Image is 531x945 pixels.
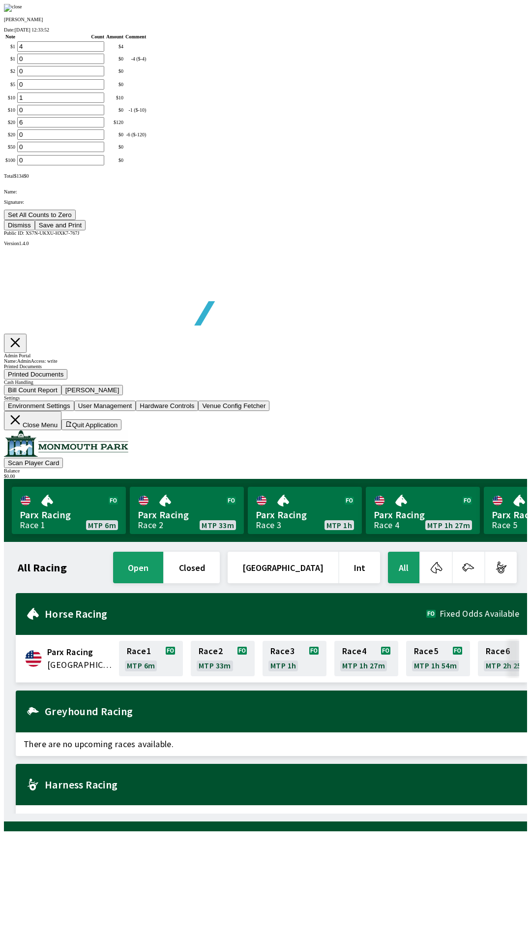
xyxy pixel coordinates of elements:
[26,230,79,236] span: XS7N-UKXU-HXK7-767J
[374,508,472,521] span: Parx Racing
[5,79,16,90] td: $ 5
[47,646,113,659] span: Parx Racing
[199,661,231,669] span: MTP 33m
[127,661,155,669] span: MTP 6m
[4,468,527,473] div: Balance
[342,661,385,669] span: MTP 1h 27m
[5,41,16,52] td: $ 1
[5,129,16,140] td: $ 20
[14,173,24,179] span: $ 134
[4,173,527,179] div: Total
[4,210,76,220] button: Set All Counts to Zero
[4,364,527,369] div: Printed Documents
[414,661,457,669] span: MTP 1h 54m
[191,641,255,676] a: Race2MTP 33m
[16,805,527,829] span: There are no upcoming races available.
[15,27,49,32] span: [DATE] 12:33:52
[199,647,223,655] span: Race 2
[4,199,527,205] p: Signature:
[12,487,126,534] a: Parx RacingRace 1MTP 6m
[45,610,426,618] h2: Horse Racing
[4,17,527,22] p: [PERSON_NAME]
[4,230,527,236] div: Public ID:
[45,707,519,715] h2: Greyhound Racing
[4,27,527,32] div: Date:
[4,369,67,379] button: Printed Documents
[4,4,22,12] img: close
[388,552,419,583] button: All
[486,647,510,655] span: Race 6
[4,358,527,364] div: Name: Admin Access: write
[256,508,354,521] span: Parx Racing
[74,401,136,411] button: User Management
[125,132,146,137] div: -6 ($-120)
[106,120,123,125] div: $ 120
[248,487,362,534] a: Parx RacingRace 3MTP 1h
[492,521,517,529] div: Race 5
[106,68,123,74] div: $ 0
[125,107,146,113] div: -1 ($-10)
[119,641,183,676] a: Race1MTP 6m
[16,732,527,756] span: There are no upcoming races available.
[106,56,123,62] div: $ 0
[106,107,123,113] div: $ 0
[4,401,74,411] button: Environment Settings
[339,552,380,583] button: Int
[47,659,113,671] span: United States
[270,661,296,669] span: MTP 1h
[334,641,398,676] a: Race4MTP 1h 27m
[326,521,352,529] span: MTP 1h
[440,610,519,618] span: Fixed Odds Available
[486,661,529,669] span: MTP 2h 25m
[35,220,86,230] button: Save and Print
[164,552,220,583] button: closed
[406,641,470,676] a: Race5MTP 1h 54m
[4,430,128,457] img: venue logo
[4,411,61,430] button: Close Menu
[20,508,118,521] span: Parx Racing
[5,117,16,128] td: $ 20
[106,95,123,100] div: $ 10
[61,419,121,430] button: Quit Application
[125,33,147,40] th: Comment
[5,53,16,64] td: $ 1
[88,521,116,529] span: MTP 6m
[106,132,123,137] div: $ 0
[4,379,527,385] div: Cash Handling
[4,395,527,401] div: Settings
[106,44,123,49] div: $ 4
[4,458,63,468] button: Scan Player Card
[18,564,67,571] h1: All Racing
[24,173,29,179] span: $ 0
[138,508,236,521] span: Parx Racing
[113,552,163,583] button: open
[198,401,269,411] button: Venue Config Fetcher
[61,385,123,395] button: [PERSON_NAME]
[4,473,527,479] div: $ 0.00
[138,521,163,529] div: Race 2
[366,487,480,534] a: Parx RacingRace 4MTP 1h 27m
[125,56,146,62] div: -4 ($-4)
[5,104,16,116] td: $ 10
[5,92,16,103] td: $ 10
[256,521,281,529] div: Race 3
[342,647,366,655] span: Race 4
[136,401,198,411] button: Hardware Controls
[374,521,399,529] div: Race 4
[4,241,527,246] div: Version 1.4.0
[106,157,123,163] div: $ 0
[4,353,527,358] div: Admin Portal
[5,65,16,77] td: $ 2
[106,33,124,40] th: Amount
[20,521,45,529] div: Race 1
[127,647,151,655] span: Race 1
[4,189,527,194] p: Name:
[106,82,123,87] div: $ 0
[414,647,438,655] span: Race 5
[228,552,338,583] button: [GEOGRAPHIC_DATA]
[106,144,123,150] div: $ 0
[263,641,326,676] a: Race3MTP 1h
[4,385,61,395] button: Bill Count Report
[45,781,519,788] h2: Harness Racing
[202,521,234,529] span: MTP 33m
